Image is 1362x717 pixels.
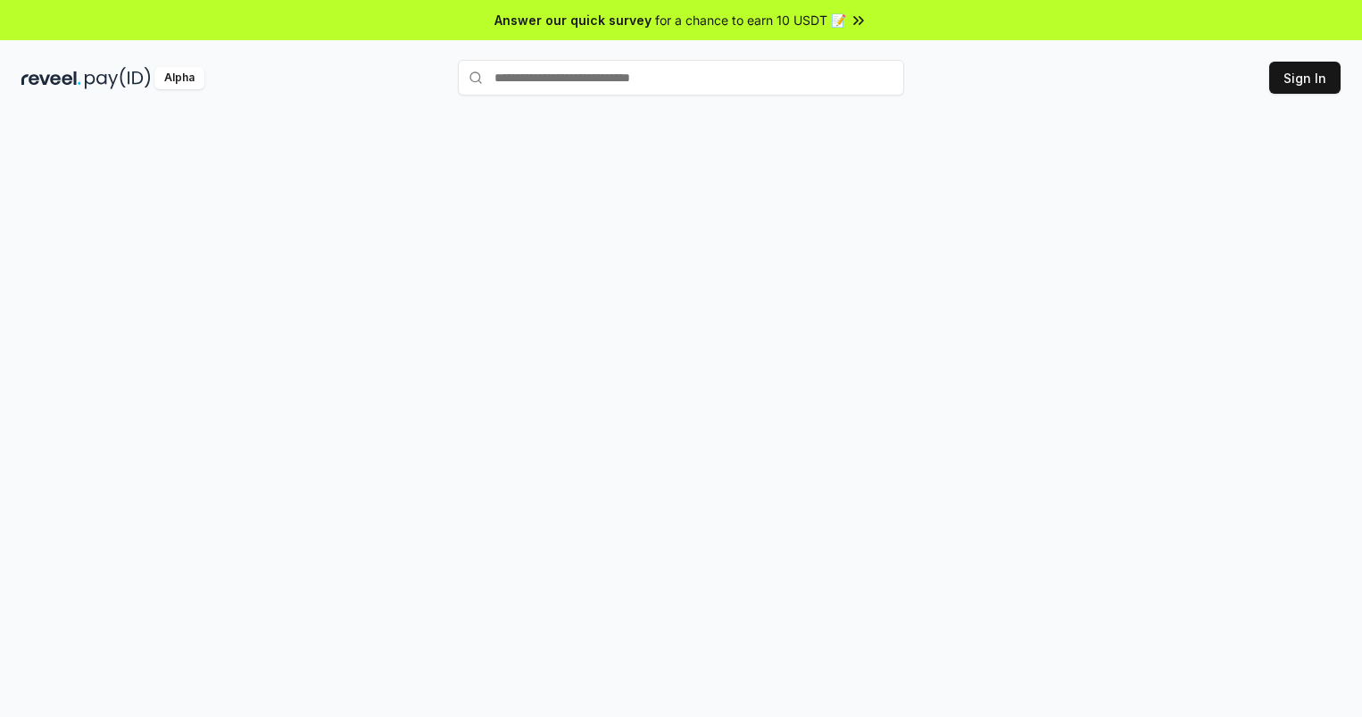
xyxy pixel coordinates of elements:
button: Sign In [1269,62,1341,94]
img: reveel_dark [21,67,81,89]
div: Alpha [154,67,204,89]
span: Answer our quick survey [494,11,652,29]
img: pay_id [85,67,151,89]
span: for a chance to earn 10 USDT 📝 [655,11,846,29]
